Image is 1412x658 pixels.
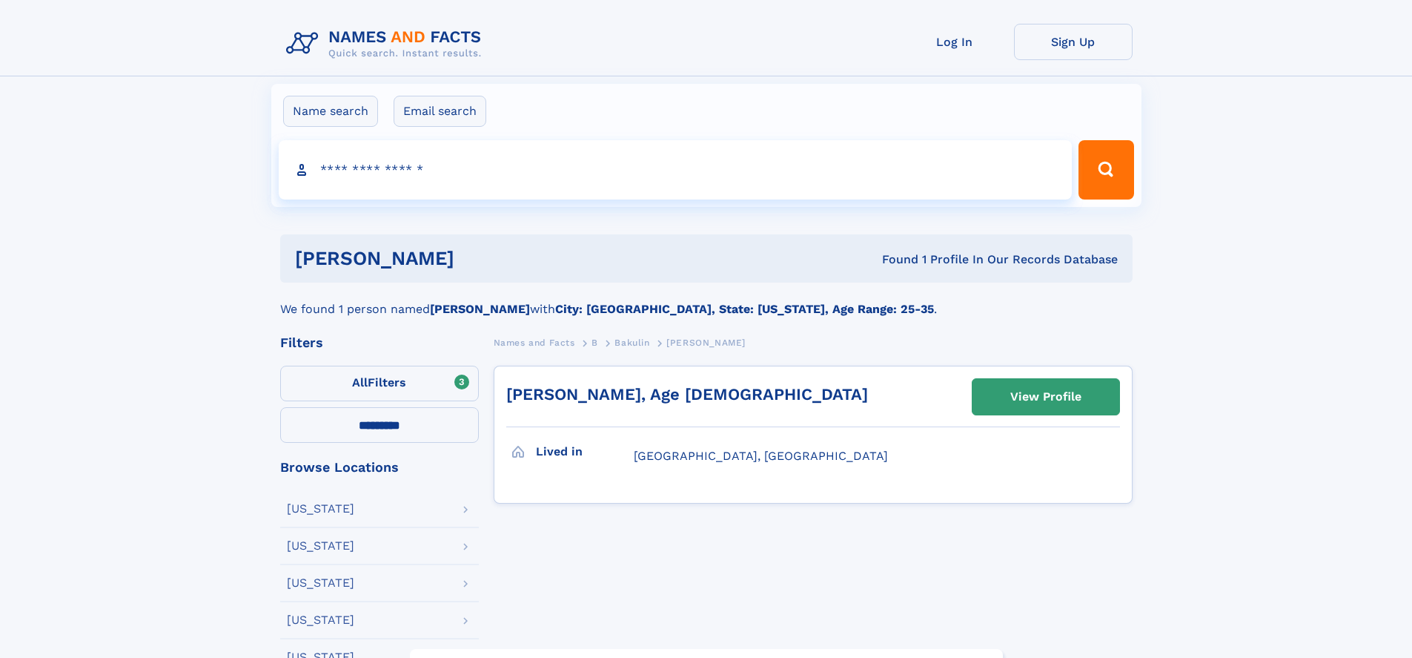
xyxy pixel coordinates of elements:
span: [GEOGRAPHIC_DATA], [GEOGRAPHIC_DATA] [634,449,888,463]
div: Browse Locations [280,461,479,474]
label: Email search [394,96,486,127]
div: Found 1 Profile In Our Records Database [668,251,1118,268]
span: All [352,375,368,389]
img: Logo Names and Facts [280,24,494,64]
a: Sign Up [1014,24,1133,60]
div: View Profile [1010,380,1081,414]
div: We found 1 person named with . [280,283,1133,318]
a: View Profile [972,379,1119,415]
div: [US_STATE] [287,577,354,589]
div: [US_STATE] [287,540,354,552]
div: [US_STATE] [287,614,354,626]
a: B [591,333,598,352]
div: [US_STATE] [287,503,354,515]
label: Filters [280,366,479,401]
input: search input [279,140,1073,200]
b: [PERSON_NAME] [430,302,530,316]
a: Bakulin [614,333,649,352]
div: Filters [280,336,479,349]
a: Log In [895,24,1014,60]
a: Names and Facts [494,333,575,352]
span: [PERSON_NAME] [666,338,746,348]
span: B [591,338,598,348]
label: Name search [283,96,378,127]
button: Search Button [1078,140,1133,200]
b: City: [GEOGRAPHIC_DATA], State: [US_STATE], Age Range: 25-35 [555,302,934,316]
h3: Lived in [536,439,634,464]
a: [PERSON_NAME], Age [DEMOGRAPHIC_DATA] [506,385,868,404]
span: Bakulin [614,338,649,348]
h1: [PERSON_NAME] [295,249,669,268]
